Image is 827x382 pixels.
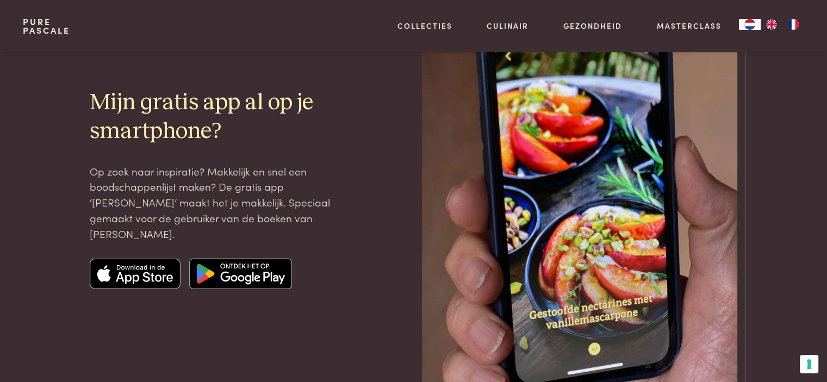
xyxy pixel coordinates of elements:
a: Culinair [487,20,528,32]
a: Collecties [397,20,452,32]
button: Uw voorkeuren voor toestemming voor trackingtechnologieën [800,355,818,373]
aside: Language selected: Nederlands [739,19,804,30]
ul: Language list [761,19,804,30]
img: Google app store [189,259,292,289]
a: FR [782,19,804,30]
p: Op zoek naar inspiratie? Makkelijk en snel een boodschappenlijst maken? De gratis app ‘[PERSON_NA... [90,164,339,241]
a: EN [761,19,782,30]
a: NL [739,19,761,30]
img: Apple app store [90,259,181,289]
a: PurePascale [23,17,70,35]
a: Gezondheid [563,20,622,32]
a: Masterclass [657,20,722,32]
h2: Mijn gratis app al op je smartphone? [90,89,339,146]
div: Language [739,19,761,30]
